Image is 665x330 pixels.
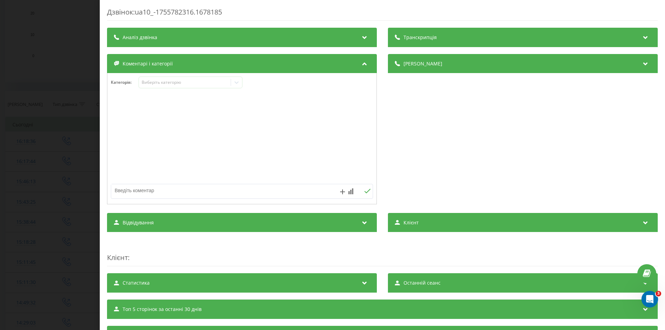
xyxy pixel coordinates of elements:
[107,7,658,21] div: Дзвінок : ua10_-1755782316.1678185
[123,60,173,67] span: Коментарі і категорії
[404,60,442,67] span: [PERSON_NAME]
[641,291,658,307] iframe: Intercom live chat
[123,34,157,41] span: Аналіз дзвінка
[107,253,128,262] span: Клієнт
[404,279,441,286] span: Останній сеанс
[142,80,228,85] div: Виберіть категорію
[111,80,139,85] h4: Категорія :
[123,279,150,286] span: Статистика
[123,219,154,226] span: Відвідування
[404,219,419,226] span: Клієнт
[123,306,202,313] span: Топ 5 сторінок за останні 30 днів
[656,291,661,296] span: 3
[404,34,437,41] span: Транскрипція
[107,239,658,266] div: :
